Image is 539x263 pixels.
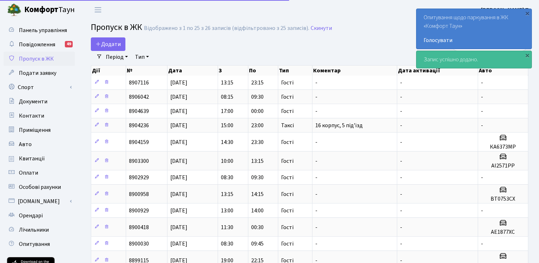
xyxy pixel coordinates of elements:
[281,175,294,180] span: Гості
[144,25,309,32] div: Відображено з 1 по 25 з 26 записів (відфільтровано з 25 записів).
[4,52,75,66] a: Пропуск в ЖК
[218,66,248,76] th: З
[400,93,402,101] span: -
[4,23,75,37] a: Панель управління
[416,51,532,68] div: Запис успішно додано.
[65,41,73,47] div: 49
[281,80,294,86] span: Гості
[251,223,264,231] span: 00:30
[4,237,75,251] a: Опитування
[251,122,264,129] span: 23:00
[24,4,75,16] span: Таун
[170,107,187,115] span: [DATE]
[4,208,75,223] a: Орендарі
[481,196,525,202] h5: ВТ0753СХ
[91,21,142,33] span: Пропуск в ЖК
[129,157,149,165] span: 8903300
[524,10,531,17] div: ×
[221,174,233,181] span: 08:30
[19,226,49,234] span: Лічильники
[251,174,264,181] span: 09:30
[19,240,50,248] span: Опитування
[4,166,75,180] a: Оплати
[315,138,317,146] span: -
[400,223,402,231] span: -
[221,223,233,231] span: 11:30
[481,144,525,150] h5: КА6373МР
[221,190,233,198] span: 13:15
[129,190,149,198] span: 8900958
[19,26,67,34] span: Панель управління
[129,223,149,231] span: 8900418
[281,123,294,128] span: Таксі
[19,112,44,120] span: Контакти
[170,122,187,129] span: [DATE]
[315,93,317,101] span: -
[481,174,483,181] span: -
[481,122,483,129] span: -
[19,169,38,177] span: Оплати
[400,240,402,248] span: -
[481,163,525,169] h5: AI2571PP
[170,93,187,101] span: [DATE]
[221,157,233,165] span: 10:00
[251,107,264,115] span: 00:00
[132,51,152,63] a: Тип
[481,6,530,14] a: [PERSON_NAME] П.
[19,140,32,148] span: Авто
[400,157,402,165] span: -
[281,94,294,100] span: Гості
[4,66,75,80] a: Подати заявку
[19,98,47,105] span: Документи
[400,79,402,87] span: -
[315,79,317,87] span: -
[4,137,75,151] a: Авто
[251,138,264,146] span: 23:30
[221,79,233,87] span: 13:15
[19,183,61,191] span: Особові рахунки
[424,36,524,45] a: Голосувати
[129,107,149,115] span: 8904639
[251,79,264,87] span: 23:15
[315,122,363,129] span: 16 корпус, 5 під'їзд
[167,66,218,76] th: Дата
[129,207,149,215] span: 8900929
[400,138,402,146] span: -
[221,207,233,215] span: 13:00
[4,151,75,166] a: Квитанції
[221,240,233,248] span: 08:30
[170,138,187,146] span: [DATE]
[4,180,75,194] a: Особові рахунки
[170,190,187,198] span: [DATE]
[24,4,58,15] b: Комфорт
[281,241,294,247] span: Гості
[248,66,278,76] th: По
[170,223,187,231] span: [DATE]
[221,107,233,115] span: 17:00
[481,240,483,248] span: -
[95,40,121,48] span: Додати
[312,66,397,76] th: Коментар
[19,55,54,63] span: Пропуск в ЖК
[126,66,167,76] th: №
[478,66,528,76] th: Авто
[89,4,107,16] button: Переключити навігацію
[170,174,187,181] span: [DATE]
[524,52,531,59] div: ×
[19,126,51,134] span: Приміщення
[481,229,525,236] h5: АЕ1877ХС
[400,174,402,181] span: -
[315,190,317,198] span: -
[397,66,478,76] th: Дата активації
[400,107,402,115] span: -
[129,240,149,248] span: 8900030
[481,79,483,87] span: -
[281,158,294,164] span: Гості
[129,93,149,101] span: 8906042
[315,207,317,215] span: -
[129,138,149,146] span: 8904159
[19,212,43,220] span: Орендарі
[481,207,483,215] span: -
[91,37,125,51] a: Додати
